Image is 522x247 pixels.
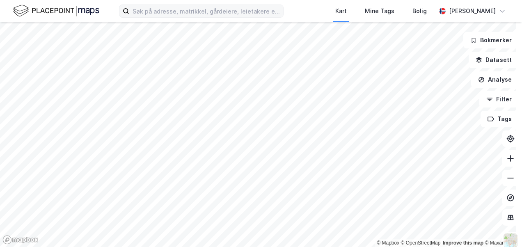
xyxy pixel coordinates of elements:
[129,5,283,17] input: Søk på adresse, matrikkel, gårdeiere, leietakere eller personer
[335,6,347,16] div: Kart
[365,6,394,16] div: Mine Tags
[469,52,519,68] button: Datasett
[412,6,427,16] div: Bolig
[401,240,441,246] a: OpenStreetMap
[13,4,99,18] img: logo.f888ab2527a4732fd821a326f86c7f29.svg
[471,71,519,88] button: Analyse
[481,111,519,127] button: Tags
[449,6,496,16] div: [PERSON_NAME]
[481,208,522,247] div: Kontrollprogram for chat
[481,208,522,247] iframe: Chat Widget
[443,240,483,246] a: Improve this map
[2,235,39,245] a: Mapbox homepage
[479,91,519,107] button: Filter
[377,240,399,246] a: Mapbox
[463,32,519,48] button: Bokmerker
